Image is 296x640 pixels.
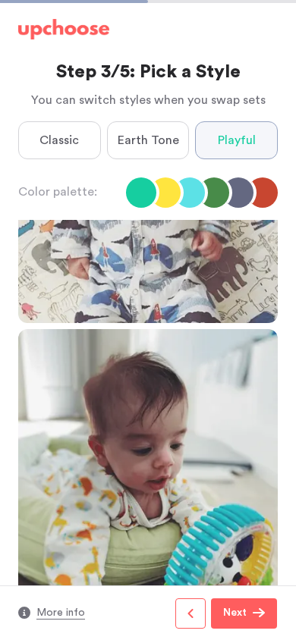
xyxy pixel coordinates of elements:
h2: Step 3/5: Pick a Style [18,61,278,85]
span: Classic [39,131,79,149]
p: You can switch styles when you swap sets [18,91,278,109]
span: Earth Tone [118,131,179,149]
div: Color palette: [18,185,97,199]
a: UpChoose [18,19,109,47]
span: Playful [218,131,256,149]
p: Next [223,604,247,623]
button: More info [36,604,85,623]
button: Next [211,598,277,629]
img: UpChoose [18,19,109,40]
